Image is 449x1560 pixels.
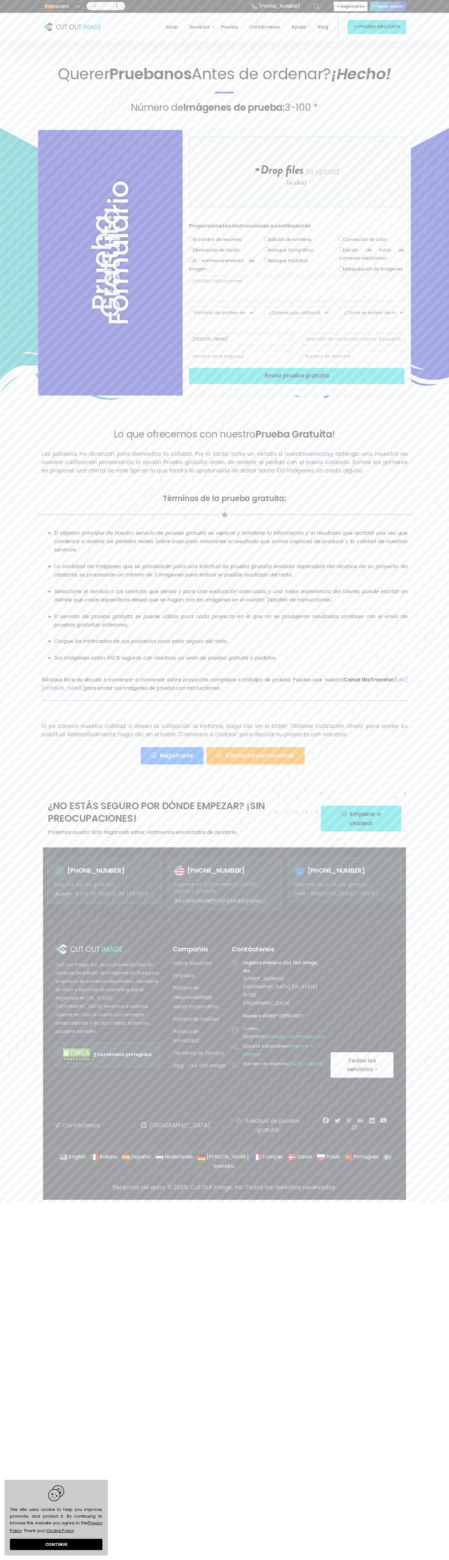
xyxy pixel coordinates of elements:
h4: ¿NO ESTÁS SEGURO POR DÓNDE EMPEZAR? ¡SIN PREOCUPACIONES! [48,800,300,825]
span: Compañía [173,945,208,954]
div: [STREET_ADDRESS] [GEOGRAPHIC_DATA], [US_STATE] 19709, [GEOGRAPHIC_DATA] [243,975,324,1007]
a: Italiano [89,1152,119,1162]
a: Privacy Policy [10,1520,102,1534]
img: Italiano [91,1154,98,1160]
span: Blog [318,24,328,30]
input: Número de teléfono [302,351,404,363]
span: Blog - Cut Out Image [173,1062,225,1069]
a: Términos de Servicio [173,1049,225,1058]
h4: Proporcione las instrucciones a continuación [189,216,404,236]
a: moc.egamituotuc@olleh [269,1033,324,1040]
input: Retoque Packshot [264,258,268,262]
a: [URL][DOMAIN_NAME] [41,676,408,692]
input: Eliminación de fondo [189,247,193,252]
small: Soporte en [GEOGRAPHIC_DATA], número gratuito [174,881,258,894]
span: ! [332,427,335,441]
span: Precios [221,24,238,30]
label: Retoque fotográfico [264,246,313,254]
span: English [69,1153,86,1160]
span: Podemos ayudar. Solo háganoslo saber, estaremos encantados de ayudarle. [48,828,300,837]
label: Retoque Packshot [264,257,308,265]
a: [PHONE_NUMBER] [252,1,300,12]
a: Política de responsabilidad social corporativa [173,984,225,1011]
em: El servicio de prueba gratuita se puede utilizar para cada proyecto en el que no se produjeron re... [54,613,408,628]
a: Contáctenos [247,20,282,34]
span: Português [353,1153,379,1160]
span: Todos los servicios [347,1056,376,1073]
span: + Registrarse [337,4,364,9]
a: Solicitud de prueba gratuita [228,1116,308,1134]
label: Manipulación de imágenes [339,265,402,273]
span: Política de cookies [173,1015,219,1023]
a: LinkedIn [366,1117,378,1124]
a: Contáctenos [54,1121,100,1130]
a: Servicios [187,20,212,34]
span: 105567807 [279,1013,303,1019]
label: Eliminación de fondo [189,246,239,254]
a: YouTube [378,1117,389,1124]
a: Español [120,1152,152,1162]
a: Inicio [163,20,180,34]
label: Adición de sombras [264,236,312,244]
small: Soporte de la UE, no gratuito [295,881,369,888]
span: Ayuda [291,24,306,30]
a: dismiss cookie message [10,1539,102,1550]
img: Deutsch [198,1154,205,1160]
input: El enmascaramiento de imagen [189,258,193,262]
a: Empleos [173,971,225,981]
input: Nombre completo (requerido) [189,333,292,345]
a: Todos los servicios [331,1052,393,1078]
img: Português [345,1154,352,1160]
h2: Prueba Gratuita Formulario [98,200,123,325]
span: ¡Hecho! [331,63,391,85]
em: Seleccione el servicio o los servicios que desea y para una evaluación adecuada y una mejor exper... [54,588,408,603]
small: 10 a. m. a 2 a. m. (BDST), de [DATE] a [DATE] [54,890,148,898]
input: Dirección de correo electrónico: (requerido) [302,333,404,345]
span: Política de privacidad [173,1028,199,1044]
a: Política de cookies [173,1015,225,1024]
a: [GEOGRAPHIC_DATA] [141,1121,210,1130]
span: Contáctenos [63,1121,100,1129]
img: Nederlands [156,1154,163,1160]
input: Corrección de color [339,237,343,241]
span: [DATE] a [DATE] [289,1061,324,1067]
span: Antes de ordenar? [192,63,331,85]
p: Cut Out Image, Inc. es un proveedor líder de servicios de edición de imágenes en línea para empre... [56,961,160,1036]
img: Dansk [288,1154,296,1160]
span: 3-100 * [285,100,318,114]
span: Svenska [213,1162,234,1170]
span: Polski [326,1153,340,1160]
small: 9:1 - XNUMX:XNUMX (hora estándar [PERSON_NAME]), de [DATE] a [DATE] [174,897,266,905]
img: Bandera BD de Bangladesh [54,866,67,876]
span: > Iniciar sesión [373,4,403,9]
p: Correo Electrónico: [243,1025,324,1041]
span: [PERSON_NAME] [207,1153,249,1160]
span: Prueba Gratuita [255,427,332,441]
span: Français [262,1153,283,1160]
input: Retoque fotográfico [264,247,268,252]
span: Política de responsabilidad social corporativa [173,984,218,1010]
img: Cut Out Image [43,21,101,33]
a: Español [43,1,83,12]
em: El objetivo principal de nuestro servicio de prueba gratuita es replicar y brindarle la informaci... [54,529,408,553]
a: Nederlands [154,1152,194,1162]
a: Polski [315,1152,341,1162]
span: Inicio [166,24,178,30]
small: 5AM - 9PM (CET), [DATE] - [DATE] [295,890,377,897]
a: Pinterest [343,1117,355,1124]
span: Empezar a chatear [349,810,381,827]
p: Soporte instantáneo: [243,1042,324,1058]
a: >> PRUEBA GRATUITA [348,20,406,34]
a: > Iniciar sesión [370,2,406,11]
a: United States Bandera de EE.UU[PHONE_NUMBER] [174,866,245,876]
img: DMCA Protegido [62,1048,94,1062]
label: Edición de fotos de comercio electrónico [339,246,404,262]
span: Imágenes de prueba: [183,100,285,114]
label: El camino de recortes [189,236,241,244]
img: Español [122,1154,130,1160]
span: Empleos [173,972,194,979]
span: Contáctenos [249,24,280,30]
span: [PHONE_NUMBER] [174,866,245,876]
span: Si ya conoce nuestra calidad o desea la cotización al instante, haga clic en el botón 'Obtener co... [41,722,408,738]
